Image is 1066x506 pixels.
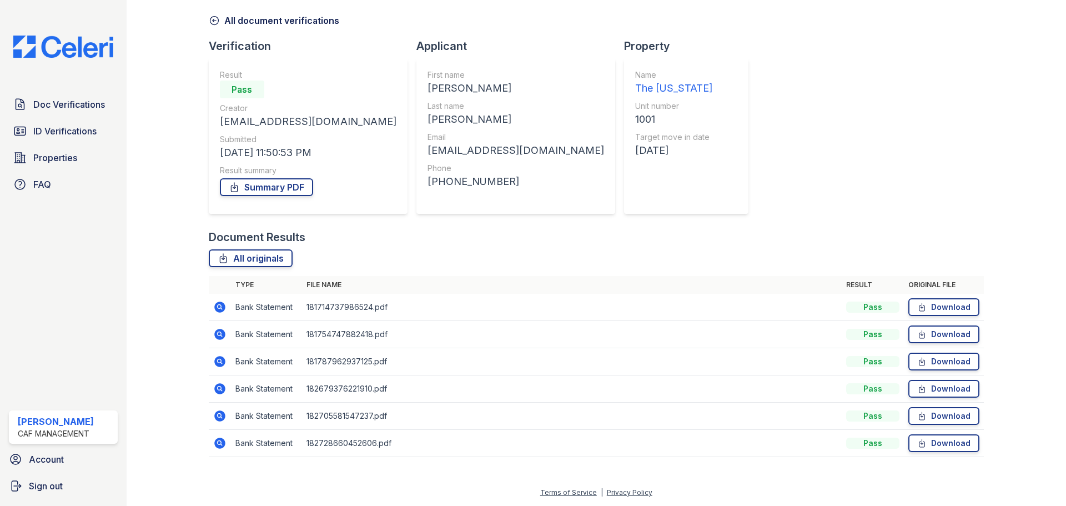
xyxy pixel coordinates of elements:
[624,38,757,54] div: Property
[9,120,118,142] a: ID Verifications
[9,93,118,116] a: Doc Verifications
[428,143,604,158] div: [EMAIL_ADDRESS][DOMAIN_NAME]
[428,163,604,174] div: Phone
[428,132,604,143] div: Email
[209,14,339,27] a: All document verifications
[33,151,77,164] span: Properties
[302,294,842,321] td: 181714737986524.pdf
[33,178,51,191] span: FAQ
[846,383,899,394] div: Pass
[231,276,302,294] th: Type
[231,403,302,430] td: Bank Statement
[231,348,302,375] td: Bank Statement
[18,428,94,439] div: CAF Management
[209,38,416,54] div: Verification
[220,69,396,81] div: Result
[29,479,63,493] span: Sign out
[4,448,122,470] a: Account
[842,276,904,294] th: Result
[635,81,712,96] div: The [US_STATE]
[908,325,979,343] a: Download
[635,112,712,127] div: 1001
[302,276,842,294] th: File name
[231,294,302,321] td: Bank Statement
[428,174,604,189] div: [PHONE_NUMBER]
[540,488,597,497] a: Terms of Service
[635,101,712,112] div: Unit number
[635,143,712,158] div: [DATE]
[220,134,396,145] div: Submitted
[302,430,842,457] td: 182728660452606.pdf
[908,353,979,370] a: Download
[302,348,842,375] td: 181787962937125.pdf
[846,438,899,449] div: Pass
[302,403,842,430] td: 182705581547237.pdf
[220,114,396,129] div: [EMAIL_ADDRESS][DOMAIN_NAME]
[846,356,899,367] div: Pass
[904,276,984,294] th: Original file
[428,81,604,96] div: [PERSON_NAME]
[908,298,979,316] a: Download
[846,302,899,313] div: Pass
[220,165,396,176] div: Result summary
[302,321,842,348] td: 181754747882418.pdf
[607,488,652,497] a: Privacy Policy
[428,101,604,112] div: Last name
[635,132,712,143] div: Target move in date
[908,380,979,398] a: Download
[220,178,313,196] a: Summary PDF
[846,329,899,340] div: Pass
[18,415,94,428] div: [PERSON_NAME]
[635,69,712,81] div: Name
[231,430,302,457] td: Bank Statement
[601,488,603,497] div: |
[33,124,97,138] span: ID Verifications
[220,103,396,114] div: Creator
[846,410,899,422] div: Pass
[416,38,624,54] div: Applicant
[29,453,64,466] span: Account
[4,36,122,58] img: CE_Logo_Blue-a8612792a0a2168367f1c8372b55b34899dd931a85d93a1a3d3e32e68fde9ad4.png
[209,229,305,245] div: Document Results
[220,81,264,98] div: Pass
[908,434,979,452] a: Download
[9,173,118,196] a: FAQ
[635,69,712,96] a: Name The [US_STATE]
[9,147,118,169] a: Properties
[220,145,396,161] div: [DATE] 11:50:53 PM
[908,407,979,425] a: Download
[428,69,604,81] div: First name
[231,321,302,348] td: Bank Statement
[33,98,105,111] span: Doc Verifications
[4,475,122,497] a: Sign out
[209,249,293,267] a: All originals
[231,375,302,403] td: Bank Statement
[428,112,604,127] div: [PERSON_NAME]
[302,375,842,403] td: 182679376221910.pdf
